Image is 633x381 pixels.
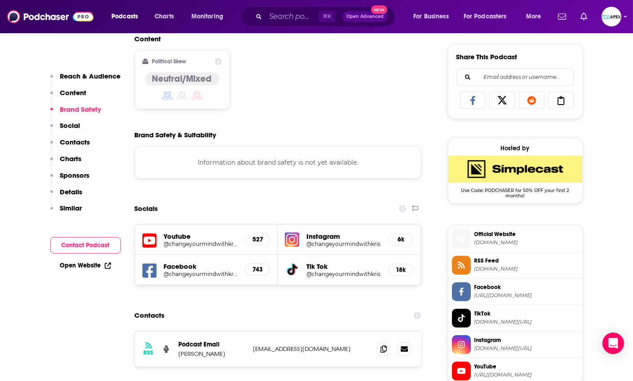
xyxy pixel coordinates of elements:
[346,14,384,19] span: Open Advanced
[458,9,520,24] button: open menu
[60,188,83,196] p: Details
[342,11,388,22] button: Open AdvancedNew
[152,58,186,65] h2: Political Skew
[135,146,421,179] div: Information about brand safety is not yet available.
[60,105,102,114] p: Brand Safety
[460,92,486,109] a: Share on Facebook
[452,335,579,354] a: Instagram[DOMAIN_NAME][URL]
[144,349,154,356] h3: RSS
[152,73,212,84] h4: Neutral/Mixed
[577,9,591,24] a: Show notifications dropdown
[164,262,238,271] h5: Facebook
[489,92,515,109] a: Share on X/Twitter
[306,232,381,241] h5: Instagram
[164,232,238,241] h5: Youtube
[306,262,381,271] h5: Tik Tok
[253,345,370,353] p: [EMAIL_ADDRESS][DOMAIN_NAME]
[60,171,90,180] p: Sponsors
[135,200,158,217] h2: Socials
[60,262,111,269] a: Open Website
[456,68,574,86] div: Search followers
[448,183,582,199] span: Use Code: PODCHASER for 50% OFF your first 2 months!
[60,204,82,212] p: Similar
[474,310,579,318] span: TikTok
[50,88,87,105] button: Content
[464,10,507,23] span: For Podcasters
[602,7,621,26] button: Show profile menu
[164,271,238,277] a: @changeyourmindwithkrisashley
[371,5,387,14] span: New
[105,9,150,24] button: open menu
[179,341,246,348] p: Podcast Email
[50,204,82,220] button: Similar
[285,232,299,247] img: iconImage
[50,188,83,204] button: Details
[135,35,414,43] h2: Content
[602,7,621,26] span: Logged in as Apex
[135,131,217,139] h2: Brand Safety & Suitability
[602,7,621,26] img: User Profile
[554,9,570,24] a: Show notifications dropdown
[306,241,381,247] a: @changeyourmindwithkris
[474,345,579,352] span: instagram.com/changeyourmindwithkris
[474,363,579,371] span: YouTube
[520,9,553,24] button: open menu
[464,69,567,86] input: Email address or username...
[474,283,579,291] span: Facebook
[474,292,579,299] span: https://www.facebook.com/changeyourmindwithkrisashley
[396,266,406,274] h5: 18k
[456,53,518,61] h3: Share This Podcast
[519,92,545,109] a: Share on Reddit
[50,171,90,188] button: Sponsors
[191,10,223,23] span: Monitoring
[185,9,235,24] button: open menu
[448,156,582,183] img: SimpleCast Deal: Use Code: PODCHASER for 50% OFF your first 2 months!
[164,241,238,247] a: @changeyourmindwithkris
[306,271,381,277] a: @changeyourmindwithkris
[319,11,335,22] span: ⌘ K
[474,239,579,246] span: krisashley.net
[602,333,624,354] div: Open Intercom Messenger
[266,9,319,24] input: Search podcasts, credits, & more...
[474,336,579,344] span: Instagram
[474,319,579,325] span: tiktok.com/@changeyourmindwithkris
[50,138,90,154] button: Contacts
[407,9,460,24] button: open menu
[60,121,80,130] p: Social
[452,229,579,248] a: Official Website[DOMAIN_NAME]
[149,9,179,24] a: Charts
[413,10,449,23] span: For Business
[452,309,579,328] a: TikTok[DOMAIN_NAME][URL]
[50,154,82,171] button: Charts
[249,6,404,27] div: Search podcasts, credits, & more...
[474,266,579,272] span: feeds.simplecast.com
[60,88,87,97] p: Content
[60,138,90,146] p: Contacts
[50,237,121,254] button: Contact Podcast
[50,105,102,122] button: Brand Safety
[155,10,174,23] span: Charts
[135,307,165,324] h2: Contacts
[452,282,579,301] a: Facebook[URL][DOMAIN_NAME]
[548,92,574,109] a: Copy Link
[474,257,579,265] span: RSS Feed
[452,256,579,275] a: RSS Feed[DOMAIN_NAME]
[60,154,82,163] p: Charts
[448,156,582,198] a: SimpleCast Deal: Use Code: PODCHASER for 50% OFF your first 2 months!
[7,8,93,25] img: Podchaser - Follow, Share and Rate Podcasts
[452,362,579,381] a: YouTube[URL][DOMAIN_NAME]
[526,10,541,23] span: More
[252,236,262,243] h5: 527
[396,236,406,243] h5: 6k
[252,266,262,273] h5: 743
[50,121,80,138] button: Social
[448,145,582,152] div: Hosted by
[50,72,121,88] button: Reach & Audience
[60,72,121,80] p: Reach & Audience
[111,10,138,23] span: Podcasts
